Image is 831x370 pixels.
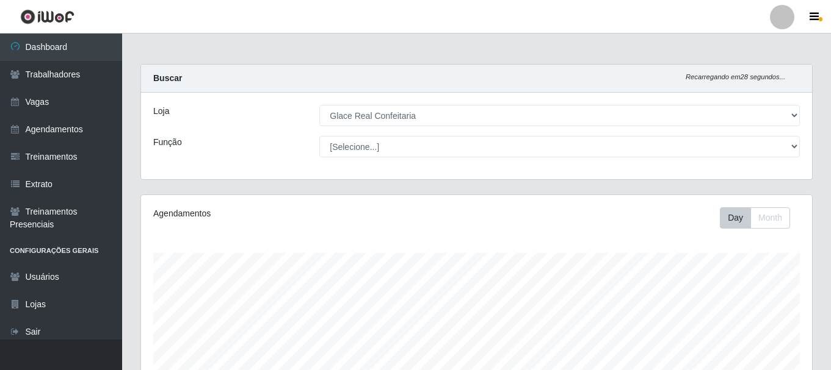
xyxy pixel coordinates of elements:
[750,207,790,229] button: Month
[20,9,74,24] img: CoreUI Logo
[720,207,751,229] button: Day
[153,136,182,149] label: Função
[720,207,800,229] div: Toolbar with button groups
[153,73,182,83] strong: Buscar
[686,73,785,80] i: Recarregando em 28 segundos...
[153,105,169,118] label: Loja
[153,207,412,220] div: Agendamentos
[720,207,790,229] div: First group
